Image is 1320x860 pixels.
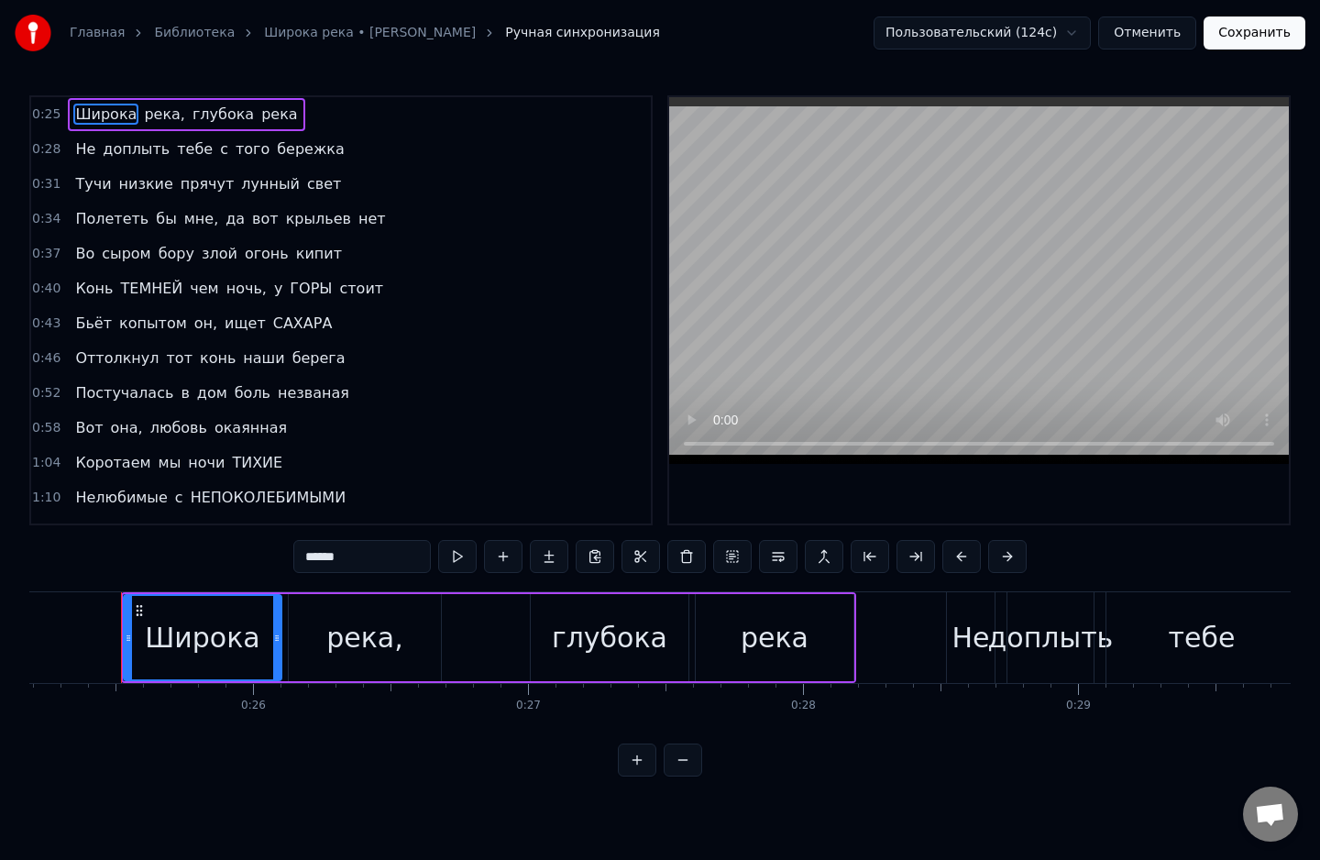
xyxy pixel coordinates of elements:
span: мы [157,452,183,473]
span: доплыть [101,138,171,160]
a: Библиотека [154,24,235,42]
span: Широка [73,104,138,125]
span: бережка [275,138,346,160]
a: Широка река • [PERSON_NAME] [264,24,476,42]
span: с [218,138,230,160]
span: Коротаем [73,452,152,473]
span: нет [357,208,388,229]
span: ищет [223,313,268,334]
div: доплыть [988,617,1114,658]
span: ТЕМНЕЙ [119,278,185,299]
span: Постучалась [73,382,175,403]
span: тот [165,347,194,369]
a: Главная [70,24,125,42]
span: злой [200,243,239,264]
span: 0:34 [32,210,60,228]
span: 0:46 [32,349,60,368]
span: в [179,382,191,403]
div: 0:28 [791,699,816,713]
span: она, [109,417,145,438]
div: Широка [145,617,259,658]
span: Ручная синхронизация [505,24,660,42]
span: конь [198,347,237,369]
span: ночи [186,452,226,473]
div: глубока [552,617,667,658]
span: 0:40 [32,280,60,298]
span: река [259,104,299,125]
span: огонь [243,243,291,264]
button: Отменить [1098,17,1196,50]
span: свет [305,173,343,194]
span: наши [241,347,286,369]
span: Вот [73,417,104,438]
span: копытом [117,313,189,334]
span: низкие [117,173,175,194]
span: Не [73,138,97,160]
span: мне, [182,208,220,229]
span: крыльев [284,208,353,229]
span: глубока [191,104,256,125]
span: берега [291,347,347,369]
span: Нелюбимые [73,487,169,508]
div: 0:27 [516,699,541,713]
span: чем [188,278,220,299]
span: дом [195,382,229,403]
span: 0:43 [32,314,60,333]
span: 0:37 [32,245,60,263]
span: 1:04 [32,454,60,472]
span: стоит [337,278,385,299]
div: Открытый чат [1243,787,1298,842]
span: 0:28 [32,140,60,159]
span: Конь [73,278,115,299]
span: Во [73,243,96,264]
span: да [224,208,247,229]
span: бы [154,208,179,229]
span: далеко [181,522,239,543]
span: 1:10 [32,489,60,507]
div: река [741,617,808,658]
div: река, [326,617,403,658]
span: ТИХИЕ [230,452,284,473]
span: окаянная [213,417,289,438]
img: youka [15,15,51,51]
span: бору [157,243,196,264]
span: НЕПОКОЛЕБИМЫМИ [189,487,348,508]
span: 0:31 [32,175,60,193]
span: вода [137,522,177,543]
nav: breadcrumb [70,24,660,42]
span: Полететь [73,208,150,229]
div: 0:29 [1066,699,1091,713]
span: того [234,138,271,160]
div: тебе [1168,617,1235,658]
div: 0:26 [241,699,266,713]
span: боль [233,382,272,403]
span: 0:52 [32,384,60,402]
span: любовь [148,417,209,438]
span: ГОРЫ [288,278,334,299]
div: Не [951,617,989,658]
span: у [272,278,284,299]
span: САХАРА [271,313,335,334]
span: 0:58 [32,419,60,437]
span: Тучи [73,173,113,194]
span: ночь, [225,278,269,299]
span: он, [192,313,219,334]
span: Чёрная [73,522,133,543]
span: кипит [294,243,344,264]
span: сыром [100,243,152,264]
span: вот [250,208,280,229]
span: лунный [239,173,302,194]
span: прячут [179,173,236,194]
span: незваная [276,382,351,403]
span: Оттолкнул [73,347,160,369]
button: Сохранить [1204,17,1305,50]
span: 0:25 [32,105,60,124]
span: река, [142,104,187,125]
span: течёт [244,522,291,543]
span: с [173,487,185,508]
span: Бьёт [73,313,114,334]
span: тебе [175,138,214,160]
